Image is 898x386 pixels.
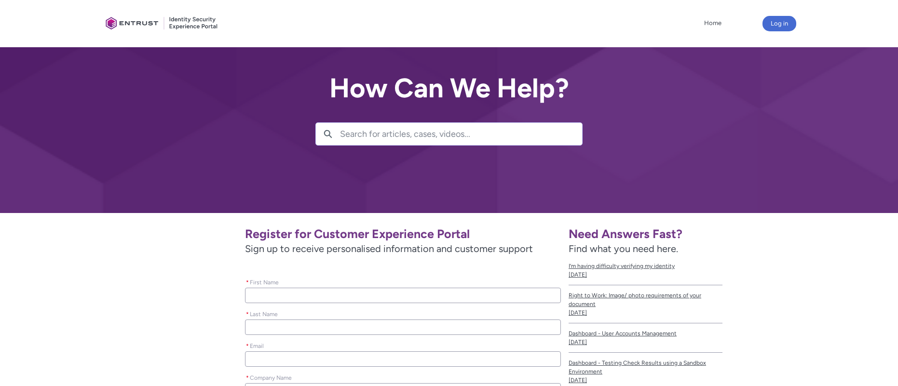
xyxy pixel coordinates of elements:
a: I’m having difficulty verifying my identity[DATE] [569,256,722,285]
span: Find what you need here. [569,243,678,254]
label: Last Name [245,308,282,319]
button: Log in [762,16,796,31]
label: Company Name [245,372,296,382]
lightning-formatted-date-time: [DATE] [569,309,587,316]
span: Dashboard - Testing Check Results using a Sandbox Environment [569,359,722,376]
h1: Need Answers Fast? [569,226,722,241]
label: Email [245,340,268,350]
span: Right to Work: Image/ photo requirements of your document [569,291,722,308]
abbr: required [246,343,249,349]
lightning-formatted-date-time: [DATE] [569,377,587,384]
abbr: required [246,374,249,381]
abbr: required [246,279,249,286]
lightning-formatted-date-time: [DATE] [569,271,587,278]
span: Sign up to receive personalised information and customer support [245,241,561,256]
a: Right to Work: Image/ photo requirements of your document[DATE] [569,285,722,323]
a: Home [702,16,724,30]
iframe: Qualified Messenger [854,342,898,386]
button: Search [316,123,340,145]
input: Search for articles, cases, videos... [340,123,582,145]
span: I’m having difficulty verifying my identity [569,262,722,270]
span: Dashboard - User Accounts Management [569,329,722,338]
h2: How Can We Help? [315,73,583,103]
label: First Name [245,276,283,287]
abbr: required [246,311,249,318]
h1: Register for Customer Experience Portal [245,226,561,241]
lightning-formatted-date-time: [DATE] [569,339,587,346]
a: Dashboard - User Accounts Management[DATE] [569,323,722,353]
